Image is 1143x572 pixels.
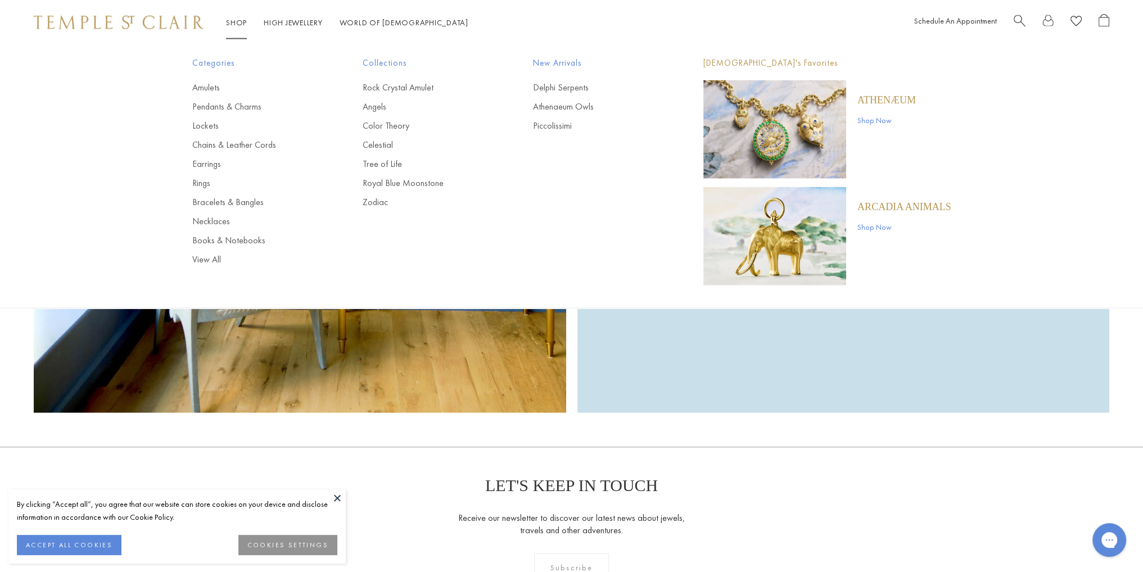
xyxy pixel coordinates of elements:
a: ShopShop [226,17,247,28]
a: Open Shopping Bag [1099,14,1109,31]
a: View All [192,253,318,266]
span: Collections [363,56,488,70]
a: Books & Notebooks [192,234,318,247]
p: LET'S KEEP IN TOUCH [485,476,658,495]
a: Royal Blue Moonstone [363,177,488,189]
a: Rock Crystal Amulet [363,81,488,94]
button: COOKIES SETTINGS [238,535,337,555]
nav: Main navigation [226,16,468,30]
a: Necklaces [192,215,318,228]
span: Categories [192,56,318,70]
a: Pendants & Charms [192,101,318,113]
a: Search [1014,14,1025,31]
a: Celestial [363,139,488,151]
a: Schedule An Appointment [914,16,997,26]
a: ARCADIA ANIMALS [857,201,951,213]
a: Earrings [192,158,318,170]
a: High JewelleryHigh Jewellery [264,17,323,28]
div: By clicking “Accept all”, you agree that our website can store cookies on your device and disclos... [17,498,337,524]
a: Amulets [192,81,318,94]
a: Color Theory [363,120,488,132]
a: Rings [192,177,318,189]
a: Athenaeum Owls [533,101,658,113]
button: ACCEPT ALL COOKIES [17,535,121,555]
a: Athenæum [857,94,916,106]
a: Lockets [192,120,318,132]
a: World of [DEMOGRAPHIC_DATA]World of [DEMOGRAPHIC_DATA] [340,17,468,28]
iframe: Gorgias live chat messenger [1087,519,1132,561]
a: Shop Now [857,114,916,126]
a: Shop Now [857,221,951,233]
a: Chains & Leather Cords [192,139,318,151]
a: Zodiac [363,196,488,208]
a: Angels [363,101,488,113]
img: Temple St. Clair [34,16,204,29]
a: Delphi Serpents [533,81,658,94]
span: New Arrivals [533,56,658,70]
p: Receive our newsletter to discover our latest news about jewels, travels and other adventures. [458,512,685,537]
a: Piccolissimi [533,120,658,132]
a: View Wishlist [1070,14,1082,31]
a: Bracelets & Bangles [192,196,318,208]
a: Tree of Life [363,158,488,170]
p: [DEMOGRAPHIC_DATA]'s Favorites [703,56,951,70]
